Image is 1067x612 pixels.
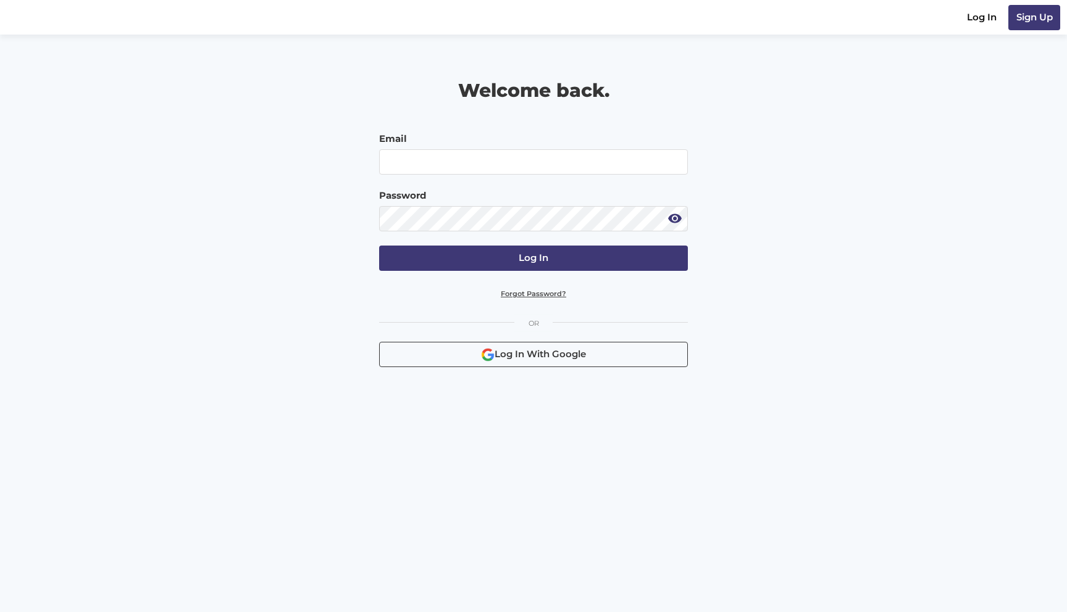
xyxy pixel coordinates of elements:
[495,284,572,304] button: Forgot Password?
[967,10,997,25] span: Log In
[379,246,688,271] button: Log In
[379,132,688,146] label: Email
[481,348,495,362] img: Google Logo
[1016,10,1053,25] span: Sign Up
[501,289,566,299] span: Forgot Password?
[1008,5,1060,30] a: Sign Up
[379,342,688,367] button: Google LogoLog In With Google
[379,189,688,203] label: Password
[481,347,586,362] span: Log In With Google
[959,5,1004,30] a: Log In
[133,76,935,104] h3: Welcome back.
[519,251,548,265] span: Log In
